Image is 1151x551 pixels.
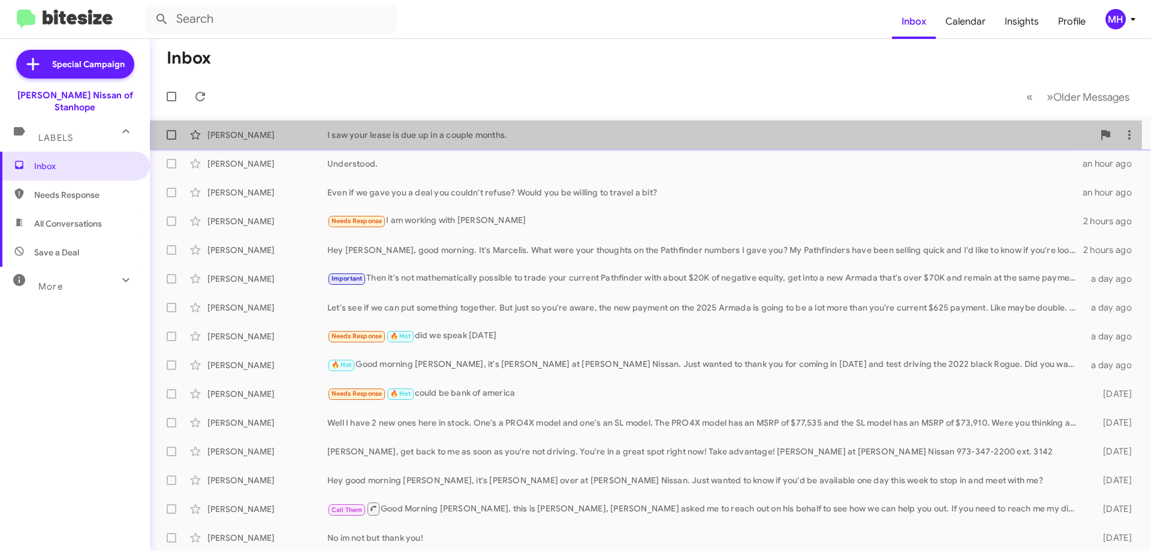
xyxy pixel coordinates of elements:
[327,244,1083,256] div: Hey [PERSON_NAME], good morning. It's Marcelis. What were your thoughts on the Pathfinder numbers...
[1083,244,1141,256] div: 2 hours ago
[1084,503,1141,515] div: [DATE]
[207,330,327,342] div: [PERSON_NAME]
[38,281,63,292] span: More
[332,275,363,282] span: Important
[332,361,352,369] span: 🔥 Hot
[327,302,1084,314] div: Let's see if we can put something together. But just so you're aware, the new payment on the 2025...
[207,244,327,256] div: [PERSON_NAME]
[327,272,1084,285] div: Then it's not mathematically possible to trade your current Pathfinder with about $20K of negativ...
[1084,330,1141,342] div: a day ago
[38,133,73,143] span: Labels
[327,358,1084,372] div: Good morning [PERSON_NAME], it's [PERSON_NAME] at [PERSON_NAME] Nissan. Just wanted to thank you ...
[327,186,1083,198] div: Even if we gave you a deal you couldn't refuse? Would you be willing to travel a bit?
[1084,302,1141,314] div: a day ago
[1084,532,1141,544] div: [DATE]
[327,387,1084,401] div: could be bank of america
[207,417,327,429] div: [PERSON_NAME]
[34,189,136,201] span: Needs Response
[1083,186,1141,198] div: an hour ago
[207,503,327,515] div: [PERSON_NAME]
[327,474,1084,486] div: Hey good morning [PERSON_NAME], it's [PERSON_NAME] over at [PERSON_NAME] Nissan. Just wanted to k...
[390,332,411,340] span: 🔥 Hot
[1053,91,1129,104] span: Older Messages
[34,218,102,230] span: All Conversations
[1019,85,1040,109] button: Previous
[332,390,382,398] span: Needs Response
[207,129,327,141] div: [PERSON_NAME]
[1083,215,1141,227] div: 2 hours ago
[1020,85,1137,109] nav: Page navigation example
[207,215,327,227] div: [PERSON_NAME]
[1048,4,1095,39] a: Profile
[34,160,136,172] span: Inbox
[1084,359,1141,371] div: a day ago
[327,158,1083,170] div: Understood.
[207,158,327,170] div: [PERSON_NAME]
[207,273,327,285] div: [PERSON_NAME]
[34,246,79,258] span: Save a Deal
[207,186,327,198] div: [PERSON_NAME]
[1084,445,1141,457] div: [DATE]
[1084,388,1141,400] div: [DATE]
[207,532,327,544] div: [PERSON_NAME]
[16,50,134,79] a: Special Campaign
[1095,9,1138,29] button: MH
[327,445,1084,457] div: [PERSON_NAME], get back to me as soon as you're not driving. You're in a great spot right now! Ta...
[145,5,397,34] input: Search
[1026,89,1033,104] span: «
[332,506,363,514] span: Call Them
[167,49,211,68] h1: Inbox
[207,445,327,457] div: [PERSON_NAME]
[327,214,1083,228] div: I am working with [PERSON_NAME]
[1047,89,1053,104] span: »
[207,359,327,371] div: [PERSON_NAME]
[332,217,382,225] span: Needs Response
[936,4,995,39] a: Calendar
[327,329,1084,343] div: did we speak [DATE]
[207,388,327,400] div: [PERSON_NAME]
[1083,158,1141,170] div: an hour ago
[1084,474,1141,486] div: [DATE]
[327,532,1084,544] div: No im not but thank you!
[207,474,327,486] div: [PERSON_NAME]
[390,390,411,398] span: 🔥 Hot
[1084,273,1141,285] div: a day ago
[207,302,327,314] div: [PERSON_NAME]
[995,4,1048,39] a: Insights
[332,332,382,340] span: Needs Response
[327,417,1084,429] div: Well I have 2 new ones here in stock. One's a PRO4X model and one's an SL model. The PRO4X model ...
[892,4,936,39] a: Inbox
[1105,9,1126,29] div: MH
[52,58,125,70] span: Special Campaign
[1084,417,1141,429] div: [DATE]
[1039,85,1137,109] button: Next
[327,129,1093,141] div: I saw your lease is due up in a couple months.
[327,501,1084,516] div: Good Morning [PERSON_NAME], this is [PERSON_NAME], [PERSON_NAME] asked me to reach out on his beh...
